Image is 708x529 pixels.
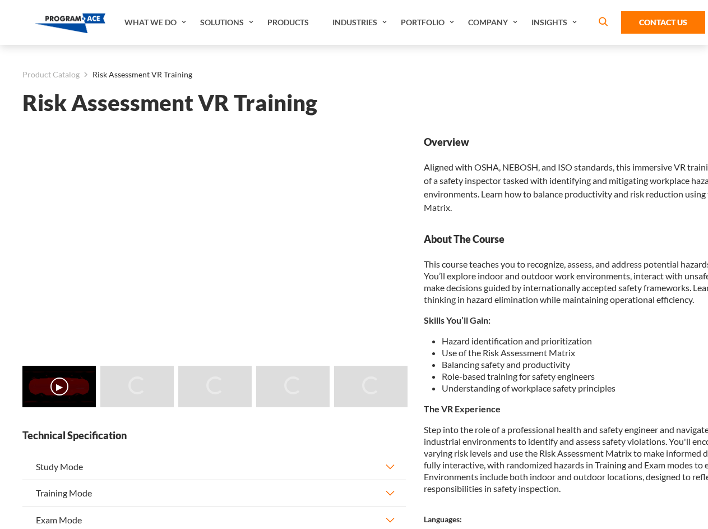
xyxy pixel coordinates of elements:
[22,366,96,407] img: Risk Assessment VR Training - Video 0
[621,11,705,34] a: Contact Us
[22,67,80,82] a: Product Catalog
[22,480,406,506] button: Training Mode
[22,135,406,351] iframe: Risk Assessment VR Training - Video 0
[22,454,406,480] button: Study Mode
[80,67,192,82] li: Risk Assessment VR Training
[424,514,462,524] strong: Languages:
[35,13,106,33] img: Program-Ace
[50,378,68,395] button: ▶
[22,429,406,443] strong: Technical Specification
